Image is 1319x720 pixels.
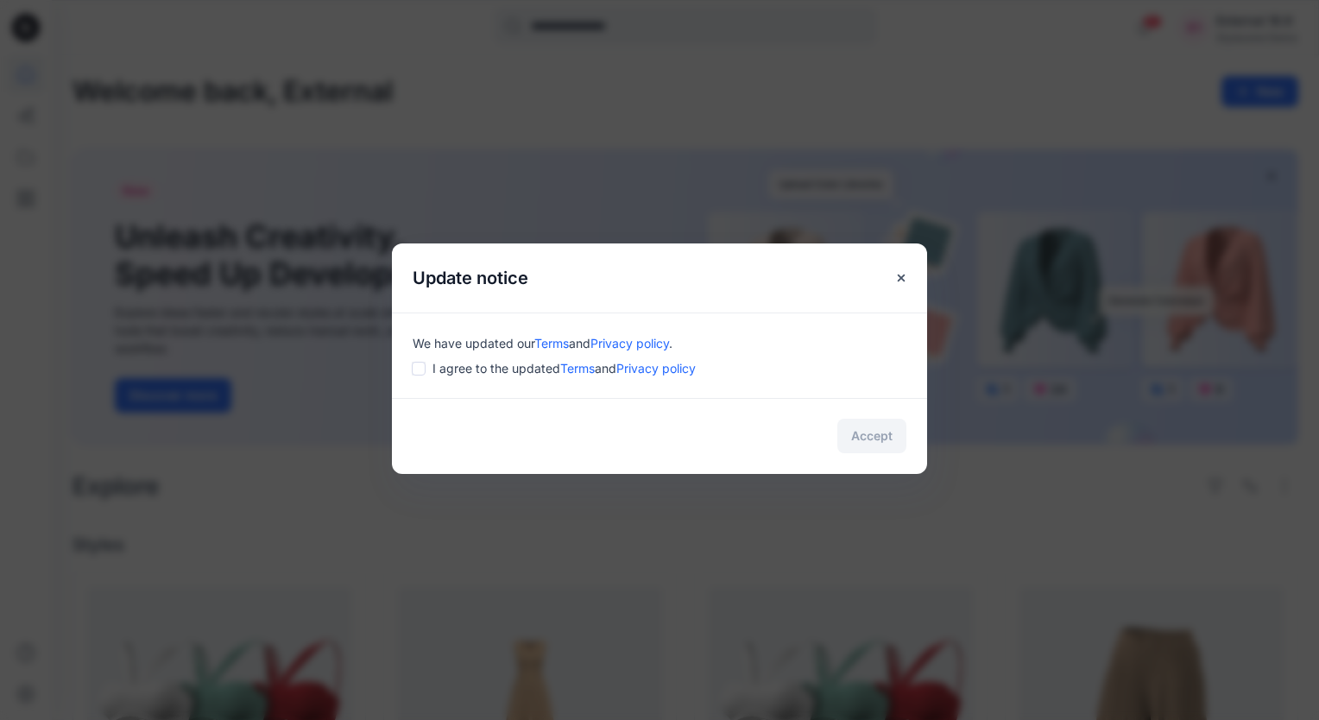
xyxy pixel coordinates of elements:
[560,361,595,376] a: Terms
[595,361,616,376] span: and
[413,334,906,352] div: We have updated our .
[616,361,696,376] a: Privacy policy
[432,359,696,377] span: I agree to the updated
[886,262,917,294] button: Close
[392,243,549,313] h5: Update notice
[590,336,669,351] a: Privacy policy
[534,336,569,351] a: Terms
[569,336,590,351] span: and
